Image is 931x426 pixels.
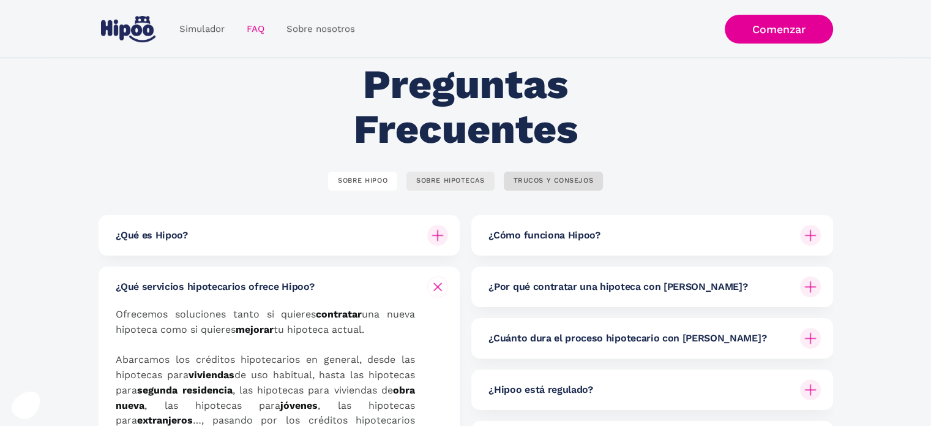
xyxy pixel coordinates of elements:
strong: jóvenes [280,400,318,411]
a: FAQ [236,17,275,41]
strong: viviendas [189,369,234,381]
strong: segunda residencia [137,384,232,396]
h6: ¿Hipoo está regulado? [488,383,593,397]
h6: ¿Cuánto dura el proceso hipotecario con [PERSON_NAME]? [488,332,766,345]
h6: ¿Qué es Hipoo? [116,229,188,242]
div: SOBRE HIPOO [338,177,387,186]
a: Sobre nosotros [275,17,366,41]
a: Comenzar [725,15,833,44]
h6: ¿Qué servicios hipotecarios ofrece Hipoo? [116,280,314,294]
div: TRUCOS Y CONSEJOS [514,177,594,186]
strong: obra nueva [116,384,415,411]
strong: contratar [316,308,362,320]
h2: Preguntas Frecuentes [284,63,647,151]
h6: ¿Cómo funciona Hipoo? [488,229,600,242]
div: SOBRE HIPOTECAS [416,177,484,186]
strong: extranjeros [137,414,193,426]
a: Simulador [168,17,236,41]
a: home [99,11,159,47]
strong: mejorar [236,324,274,335]
h6: ¿Por qué contratar una hipoteca con [PERSON_NAME]? [488,280,747,294]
